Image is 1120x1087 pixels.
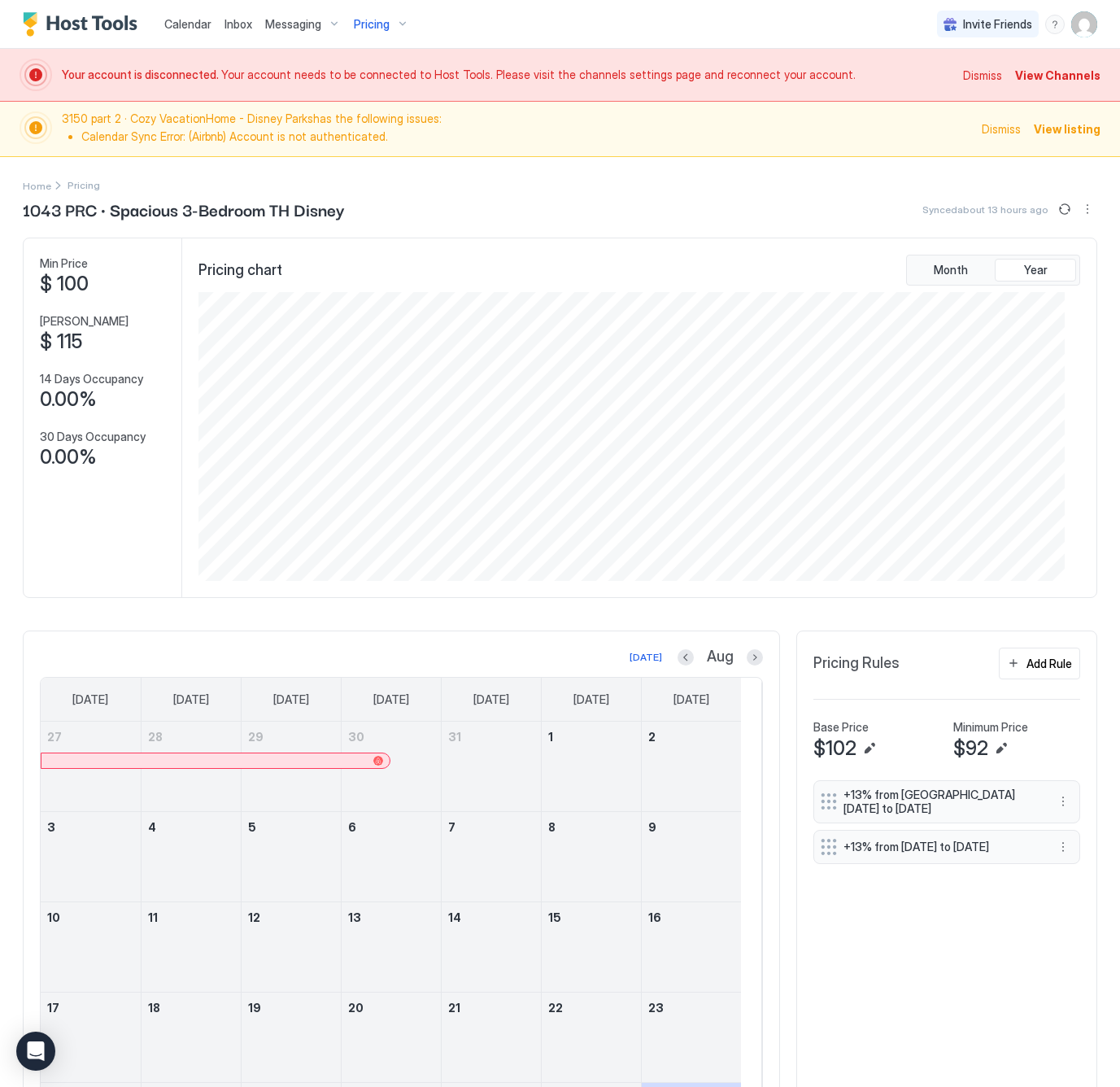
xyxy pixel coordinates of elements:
[241,993,341,1083] td: August 19, 2025
[40,272,89,296] span: $ 100
[41,812,141,902] td: August 3, 2025
[906,255,1080,286] div: tab-group
[548,1001,563,1015] span: 22
[164,17,211,31] span: Calendar
[982,120,1021,138] span: Dismiss
[40,314,129,329] span: [PERSON_NAME]
[47,820,55,834] span: 3
[348,730,364,744] span: 30
[357,678,425,722] a: Wednesday
[141,902,241,993] td: August 11, 2025
[342,993,441,1023] a: August 20, 2025
[548,910,561,924] span: 15
[41,722,141,752] a: July 27, 2025
[141,722,241,812] td: July 28, 2025
[248,730,264,744] span: 29
[62,68,221,81] span: Your account is disconnected.
[678,649,694,666] button: Previous month
[860,739,879,758] button: Edit
[41,902,141,932] a: August 10, 2025
[23,180,51,192] span: Home
[641,812,741,902] td: August 9, 2025
[995,259,1076,282] button: Year
[934,263,968,277] span: Month
[1071,11,1097,37] div: User profile
[142,993,241,1023] a: August 18, 2025
[342,902,441,932] a: August 13, 2025
[157,678,225,722] a: Monday
[542,722,641,752] a: August 1, 2025
[448,1001,460,1015] span: 21
[642,902,742,932] a: August 16, 2025
[641,722,741,812] td: August 2, 2025
[342,812,441,842] a: August 6, 2025
[442,993,541,1023] a: August 21, 2025
[224,15,252,33] a: Inbox
[41,993,141,1023] a: August 17, 2025
[341,722,441,812] td: July 30, 2025
[991,739,1011,758] button: Edit
[47,1001,59,1015] span: 17
[265,17,321,32] span: Messaging
[843,840,1037,854] span: +13% from [DATE] to [DATE]
[56,678,124,722] a: Sunday
[62,68,953,82] span: Your account needs to be connected to Host Tools. Please visit the channels settings page and rec...
[707,648,734,666] span: Aug
[542,902,641,932] a: August 15, 2025
[441,812,541,902] td: August 7, 2025
[963,67,1002,84] div: Dismiss
[23,12,145,37] a: Host Tools Logo
[342,722,441,752] a: July 30, 2025
[173,692,209,707] span: [DATE]
[542,812,641,842] a: August 8, 2025
[348,820,356,834] span: 6
[241,902,341,993] td: August 12, 2025
[148,730,163,744] span: 28
[1045,15,1065,34] div: menu
[142,722,241,752] a: July 28, 2025
[348,1001,364,1015] span: 20
[642,722,742,752] a: August 2, 2025
[542,993,641,1023] a: August 22, 2025
[910,259,991,282] button: Month
[141,812,241,902] td: August 4, 2025
[242,902,341,932] a: August 12, 2025
[273,692,309,707] span: [DATE]
[40,330,82,354] span: $ 115
[1053,837,1073,857] button: More options
[813,736,856,761] span: $102
[922,203,1048,216] span: Synced about 13 hours ago
[441,722,541,812] td: July 31, 2025
[47,730,62,744] span: 27
[248,820,256,834] span: 5
[1078,199,1097,219] div: menu
[648,910,661,924] span: 16
[457,678,525,722] a: Thursday
[441,993,541,1083] td: August 21, 2025
[142,812,241,842] a: August 4, 2025
[541,902,641,993] td: August 15, 2025
[473,692,509,707] span: [DATE]
[548,820,556,834] span: 8
[1053,837,1073,857] div: menu
[257,678,325,722] a: Tuesday
[1053,792,1073,811] div: menu
[557,678,625,722] a: Friday
[72,692,108,707] span: [DATE]
[813,654,900,673] span: Pricing Rules
[548,730,553,744] span: 1
[1034,120,1100,138] span: View listing
[23,177,51,194] a: Home
[442,812,541,842] a: August 7, 2025
[442,902,541,932] a: August 14, 2025
[999,648,1080,679] button: Add Rule
[642,812,742,842] a: August 9, 2025
[630,650,662,665] div: [DATE]
[642,993,742,1023] a: August 23, 2025
[248,1001,261,1015] span: 19
[41,902,141,993] td: August 10, 2025
[148,820,156,834] span: 4
[23,197,345,221] span: 1043 PRC · Spacious 3-Bedroom TH Disney
[354,17,390,32] span: Pricing
[23,177,51,194] div: Breadcrumb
